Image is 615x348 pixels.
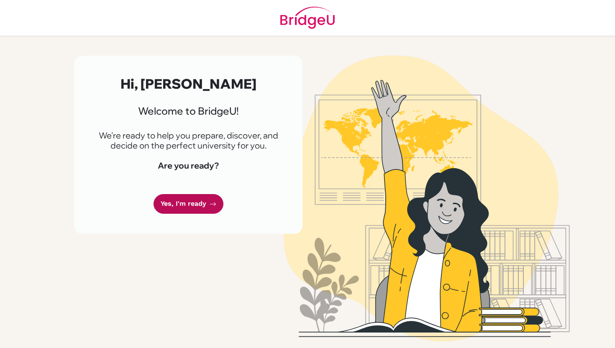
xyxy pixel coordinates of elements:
h2: Hi, [PERSON_NAME] [94,76,282,92]
h3: Welcome to BridgeU! [94,105,282,117]
a: Yes, I'm ready [154,194,223,214]
h4: Are you ready? [94,161,282,171]
p: We're ready to help you prepare, discover, and decide on the perfect university for you. [94,130,282,151]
